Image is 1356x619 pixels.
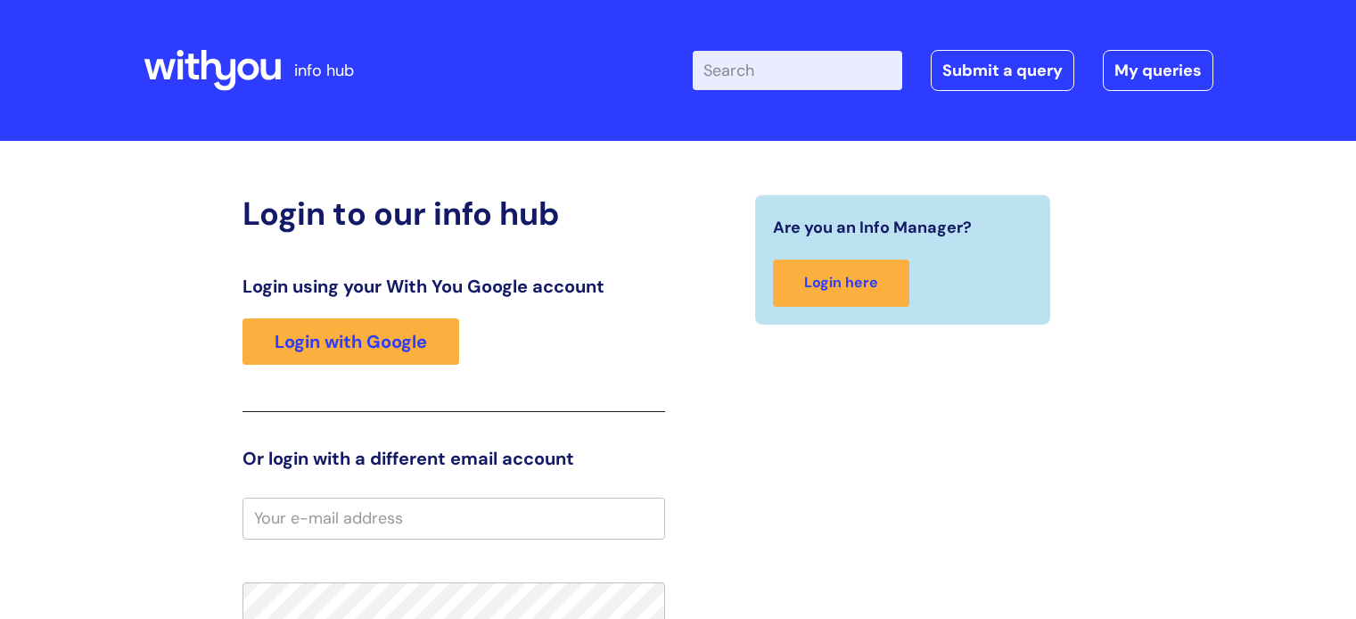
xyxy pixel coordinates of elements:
[773,260,909,307] a: Login here
[294,56,354,85] p: info hub
[931,50,1074,91] a: Submit a query
[1103,50,1213,91] a: My queries
[693,51,902,90] input: Search
[242,194,665,233] h2: Login to our info hub
[773,213,972,242] span: Are you an Info Manager?
[242,448,665,469] h3: Or login with a different email account
[242,318,459,365] a: Login with Google
[242,276,665,297] h3: Login using your With You Google account
[242,498,665,539] input: Your e-mail address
